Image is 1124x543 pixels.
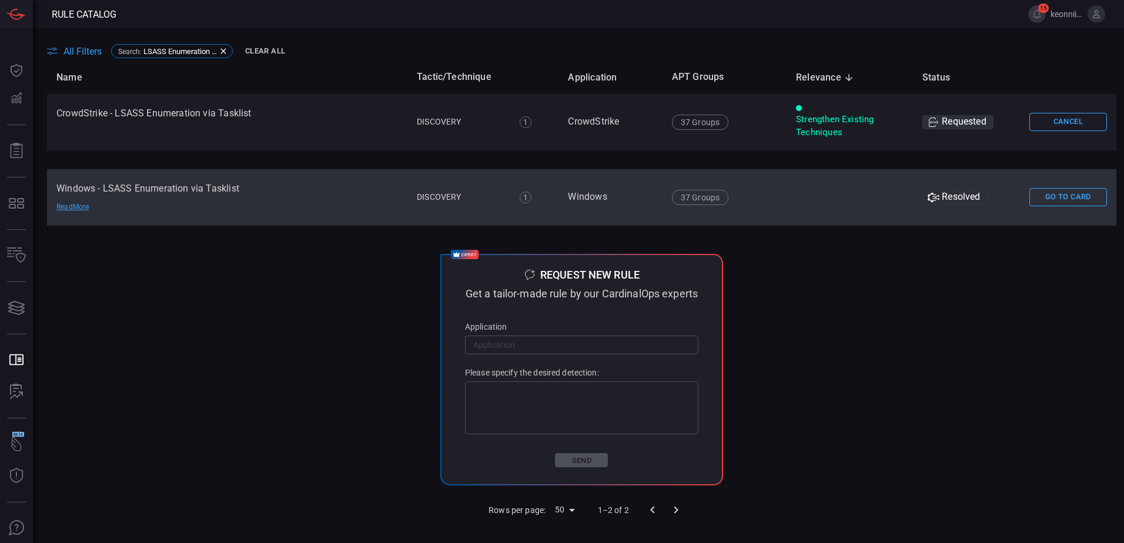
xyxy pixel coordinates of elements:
div: 37 Groups [672,115,729,130]
p: Application [465,323,698,331]
td: CrowdStrike - LSASS Enumeration via Tasklist [47,94,407,150]
button: Cancel [1029,113,1107,131]
button: MITRE - Detection Posture [2,189,31,217]
button: Ask Us A Question [2,514,31,542]
span: Relevance [796,71,857,85]
div: 37 Groups [672,190,729,205]
button: Threat Intelligence [2,462,31,490]
span: LSASS Enumeration via Tasklist [143,47,217,56]
div: 1 [520,116,531,128]
button: Dashboard [2,56,31,85]
div: 1 [520,192,531,203]
button: Reports [2,137,31,165]
button: Clear All [242,42,288,61]
span: Search : [118,48,142,56]
div: Discovery [417,116,507,128]
div: Strengthen Existing Techniques [796,113,904,139]
button: Rule Catalog [2,346,31,374]
span: Name [56,71,98,85]
div: Requested [922,115,993,129]
button: 15 [1028,5,1046,23]
div: Resolved [922,190,988,205]
button: Inventory [2,242,31,270]
button: Wingman [2,430,31,458]
span: keonnii.[PERSON_NAME] [1051,9,1083,19]
div: Discovery [417,191,507,203]
td: CrowdStrike [558,94,662,150]
button: All Filters [47,46,102,57]
div: Read More [56,203,139,212]
th: APT Groups [663,61,787,94]
div: Get a tailor-made rule by our CardinalOps experts [465,289,698,299]
p: Rows per page: [489,504,546,516]
button: Cards [2,294,31,322]
button: ALERT ANALYSIS [2,378,31,406]
span: All Filters [63,46,102,57]
span: Application [568,71,632,85]
input: Application [465,334,698,356]
p: Please specify the desired detection: [465,368,698,377]
div: 50 [550,501,578,518]
div: Search:LSASS Enumeration via Tasklist [111,44,233,58]
span: Rule Catalog [52,9,116,20]
span: 15 [1038,4,1049,13]
span: expert [461,248,476,260]
button: Go To Card [1029,188,1107,206]
td: Windows [558,169,662,226]
div: Request new rule [540,270,640,280]
span: Status [922,71,965,85]
th: Tactic/Technique [407,61,558,94]
td: Windows - LSASS Enumeration via Tasklist [47,169,407,226]
p: 1–2 of 2 [598,504,629,516]
button: Detections [2,85,31,113]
